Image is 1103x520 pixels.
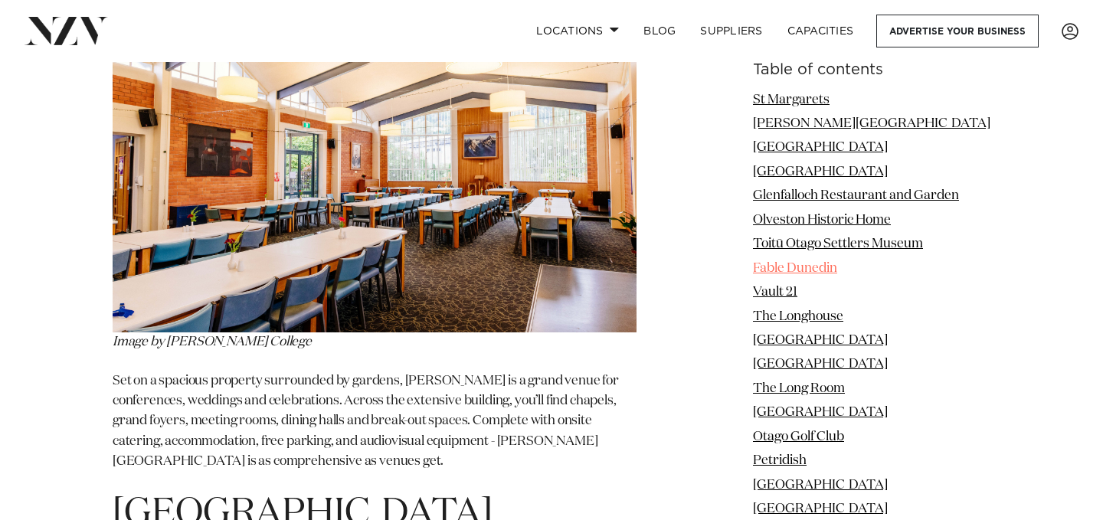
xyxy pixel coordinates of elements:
[753,93,830,106] a: St Margarets
[753,430,844,443] a: Otago Golf Club
[876,15,1039,47] a: Advertise your business
[631,15,688,47] a: BLOG
[753,334,888,347] a: [GEOGRAPHIC_DATA]
[753,142,888,155] a: [GEOGRAPHIC_DATA]
[25,17,108,44] img: nzv-logo.png
[753,455,807,468] a: Petridish
[753,238,923,251] a: Toitū Otago Settlers Museum
[113,335,312,348] em: Image by [PERSON_NAME] College
[753,214,891,227] a: Olveston Historic Home
[524,15,631,47] a: Locations
[753,310,843,323] a: The Longhouse
[753,358,888,371] a: [GEOGRAPHIC_DATA]
[753,382,845,395] a: The Long Room
[753,262,837,275] a: Fable Dunedin
[753,479,888,492] a: [GEOGRAPHIC_DATA]
[753,502,888,515] a: [GEOGRAPHIC_DATA]
[753,407,888,420] a: [GEOGRAPHIC_DATA]
[113,371,637,473] p: Set on a spacious property surrounded by gardens, [PERSON_NAME] is a grand venue for conferences,...
[753,117,990,130] a: [PERSON_NAME][GEOGRAPHIC_DATA]
[775,15,866,47] a: Capacities
[753,165,888,178] a: [GEOGRAPHIC_DATA]
[753,190,959,203] a: Glenfalloch Restaurant and Garden
[688,15,774,47] a: SUPPLIERS
[753,62,990,78] h6: Table of contents
[753,286,797,299] a: Vault 21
